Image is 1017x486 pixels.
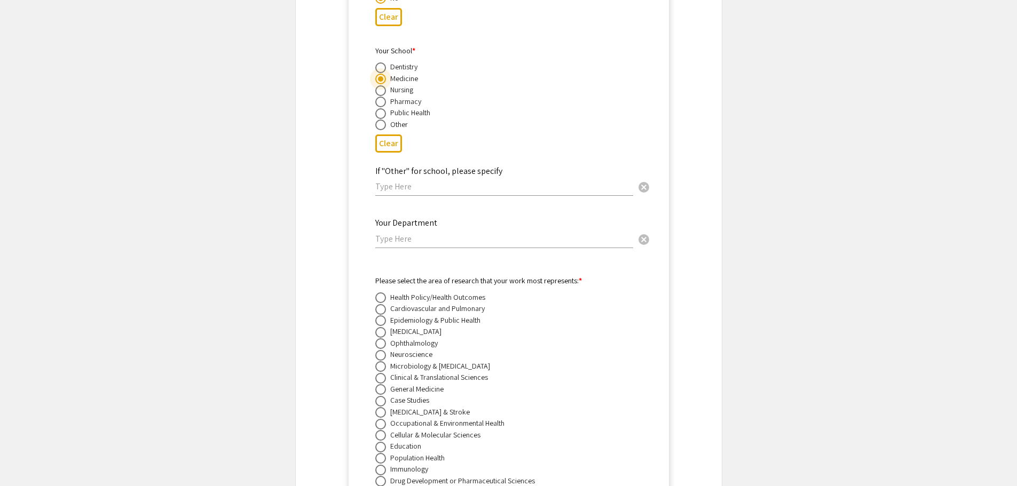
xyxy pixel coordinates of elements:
[390,73,418,84] div: Medicine
[8,438,45,478] iframe: Chat
[390,96,421,107] div: Pharmacy
[390,418,504,428] div: Occupational & Environmental Health
[390,441,421,451] div: Education
[390,315,480,325] div: Epidemiology & Public Health
[375,8,402,26] button: Clear
[375,233,633,244] input: Type Here
[390,452,445,463] div: Population Health
[390,395,429,405] div: Case Studies
[390,303,485,314] div: Cardiovascular and Pulmonary
[390,338,438,348] div: Ophthalmology
[390,292,485,302] div: Health Policy/Health Outcomes
[390,475,535,486] div: Drug Development or Pharmaceutical Sciences
[390,464,428,474] div: Immunology
[375,276,582,285] mat-label: Please select the area of research that your work most represents:
[390,349,432,360] div: Neuroscience
[375,181,633,192] input: Type Here
[375,165,502,177] mat-label: If "Other" for school, please specify
[637,233,650,246] span: cancel
[390,361,490,371] div: Microbiology & [MEDICAL_DATA]
[390,429,480,440] div: Cellular & Molecular Sciences
[390,326,442,337] div: [MEDICAL_DATA]
[390,372,488,383] div: Clinical & Translational Sciences
[375,217,437,228] mat-label: Your Department
[637,181,650,194] span: cancel
[390,61,417,72] div: Dentistry
[375,46,415,55] mat-label: Your School
[375,134,402,152] button: Clear
[390,107,430,118] div: Public Health
[390,119,408,130] div: Other
[633,176,655,197] button: Clear
[390,407,470,417] div: [MEDICAL_DATA] & Stroke
[390,84,413,95] div: Nursing
[633,228,655,249] button: Clear
[390,384,444,394] div: General Medicine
